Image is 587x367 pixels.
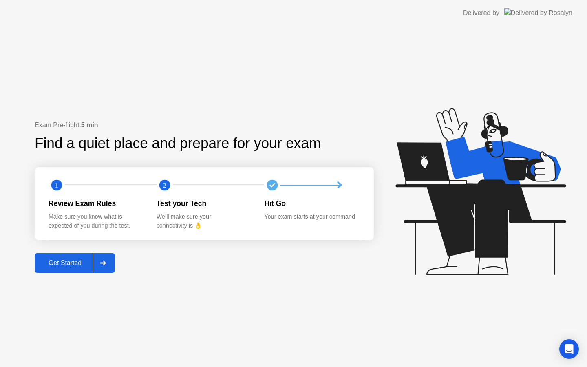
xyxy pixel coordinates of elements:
[49,212,143,230] div: Make sure you know what is expected of you during the test.
[55,181,58,189] text: 1
[49,198,143,209] div: Review Exam Rules
[264,212,359,221] div: Your exam starts at your command
[163,181,166,189] text: 2
[35,133,322,154] div: Find a quiet place and prepare for your exam
[504,8,572,18] img: Delivered by Rosalyn
[35,120,374,130] div: Exam Pre-flight:
[37,259,93,267] div: Get Started
[264,198,359,209] div: Hit Go
[35,253,115,273] button: Get Started
[157,198,252,209] div: Test your Tech
[81,122,98,128] b: 5 min
[463,8,499,18] div: Delivered by
[559,339,579,359] div: Open Intercom Messenger
[157,212,252,230] div: We’ll make sure your connectivity is 👌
